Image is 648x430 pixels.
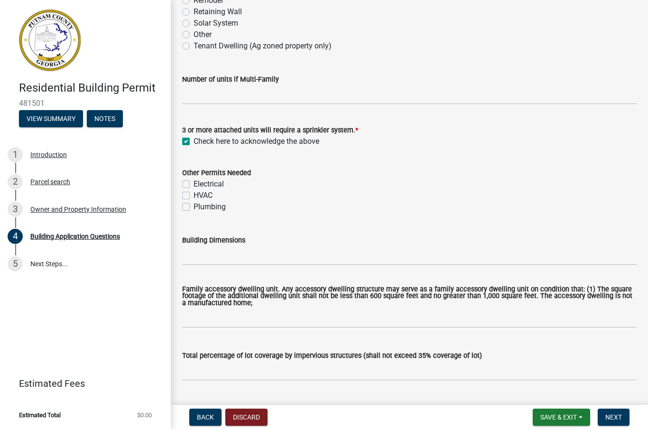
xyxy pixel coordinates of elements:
[598,409,629,426] button: Next
[30,234,120,240] div: Building Application Questions
[182,77,279,84] label: Number of units if Multi-Family
[533,409,590,426] button: Save & Exit
[225,409,268,426] button: Discard
[8,175,23,190] div: 2
[8,148,23,163] div: 1
[8,374,156,393] a: Estimated Fees
[182,170,251,177] label: Other Permits Needed
[19,116,83,123] wm-modal-confirm: Summary
[182,353,482,360] label: Total percentage of lot coverage by impervious structures (shall not exceed 35% coverage of lot)
[189,409,222,426] button: Back
[194,179,224,190] label: Electrical
[137,412,152,419] span: $0.00
[30,206,126,213] div: Owner and Property Information
[19,412,61,419] span: Estimated Total
[194,202,226,213] label: Plumbing
[182,287,637,307] label: Family accessory dwelling unit. Any accessory dwelling structure may serve as a family accessory ...
[19,111,83,128] button: View Summary
[194,41,332,52] label: Tenant Dwelling (Ag zoned property only)
[194,190,213,202] label: HVAC
[182,128,358,134] label: 3 or more attached units will require a sprinkler system.
[30,179,70,186] div: Parcel search
[87,111,123,128] button: Notes
[30,152,67,159] div: Introduction
[8,257,23,272] div: 5
[87,116,123,123] wm-modal-confirm: Notes
[19,99,152,108] span: 481501
[182,238,245,244] label: Building Dimensions
[19,10,81,72] img: Putnam County, Georgia
[605,414,622,421] span: Next
[194,18,238,29] label: Solar System
[194,7,242,18] label: Retaining Wall
[8,202,23,217] div: 3
[194,136,319,148] label: Check here to acknowledge the above
[194,29,212,41] label: Other
[19,82,163,95] h4: Residential Building Permit
[8,229,23,244] div: 4
[197,414,214,421] span: Back
[540,414,577,421] span: Save & Exit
